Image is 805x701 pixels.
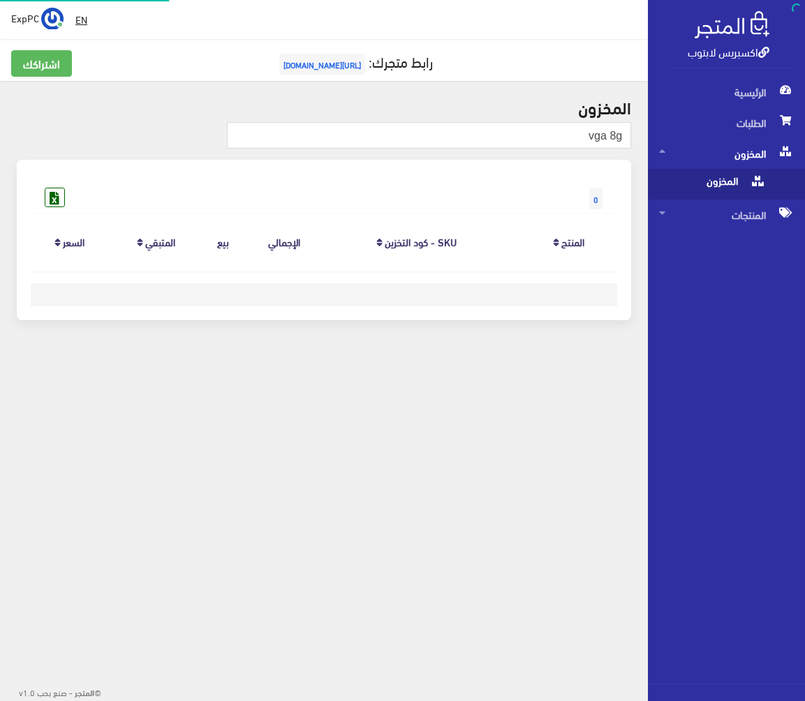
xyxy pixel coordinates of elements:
th: اﻹجمالي [243,213,325,271]
span: 0 [589,188,603,209]
a: SKU - كود التخزين [385,232,457,251]
a: اكسبريس لابتوب [688,41,769,61]
a: المخزون [648,138,805,169]
div: © [6,683,101,701]
a: المنتج [561,232,584,251]
strong: المتجر [75,686,94,698]
a: ... ExpPC [11,7,64,29]
span: ExpPC [11,9,39,27]
a: السعر [63,232,84,251]
a: الرئيسية [648,77,805,107]
h2: المخزون [17,98,631,116]
a: المنتجات [648,199,805,230]
span: - صنع بحب v1.0 [19,684,73,700]
span: المنتجات [659,199,794,230]
a: اشتراكك [11,50,72,77]
a: الطلبات [648,107,805,138]
span: المخزون [659,138,794,169]
span: الطلبات [659,107,794,138]
a: المتبقي [145,232,175,251]
img: ... [41,8,64,30]
span: [URL][DOMAIN_NAME] [279,54,365,75]
th: بيع [203,213,243,271]
a: EN [70,7,93,32]
a: رابط متجرك:[URL][DOMAIN_NAME] [276,48,433,74]
span: الرئيسية [659,77,794,107]
span: المخزون [659,169,765,199]
u: EN [75,10,87,28]
input: بحث ( SKU - كود التخزين, الإسم, الموديل, السعر )... [227,122,631,149]
img: . [695,11,769,38]
a: المخزون [648,169,805,199]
